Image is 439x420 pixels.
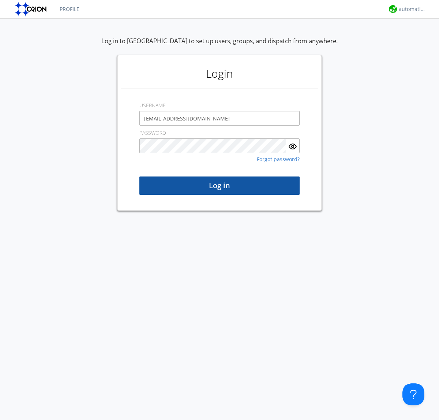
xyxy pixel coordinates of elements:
label: PASSWORD [139,129,166,137]
div: Log in to [GEOGRAPHIC_DATA] to set up users, groups, and dispatch from anywhere. [101,37,338,55]
button: Log in [139,176,300,195]
button: Show Password [286,138,300,153]
img: eye.svg [288,142,297,151]
label: USERNAME [139,102,166,109]
input: Password [139,138,286,153]
a: Forgot password? [257,157,300,162]
img: d2d01cd9b4174d08988066c6d424eccd [389,5,397,13]
iframe: Toggle Customer Support [402,383,424,405]
img: orion-labs-logo.svg [15,2,49,16]
div: automation+atlas [399,5,426,13]
h1: Login [121,59,318,88]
